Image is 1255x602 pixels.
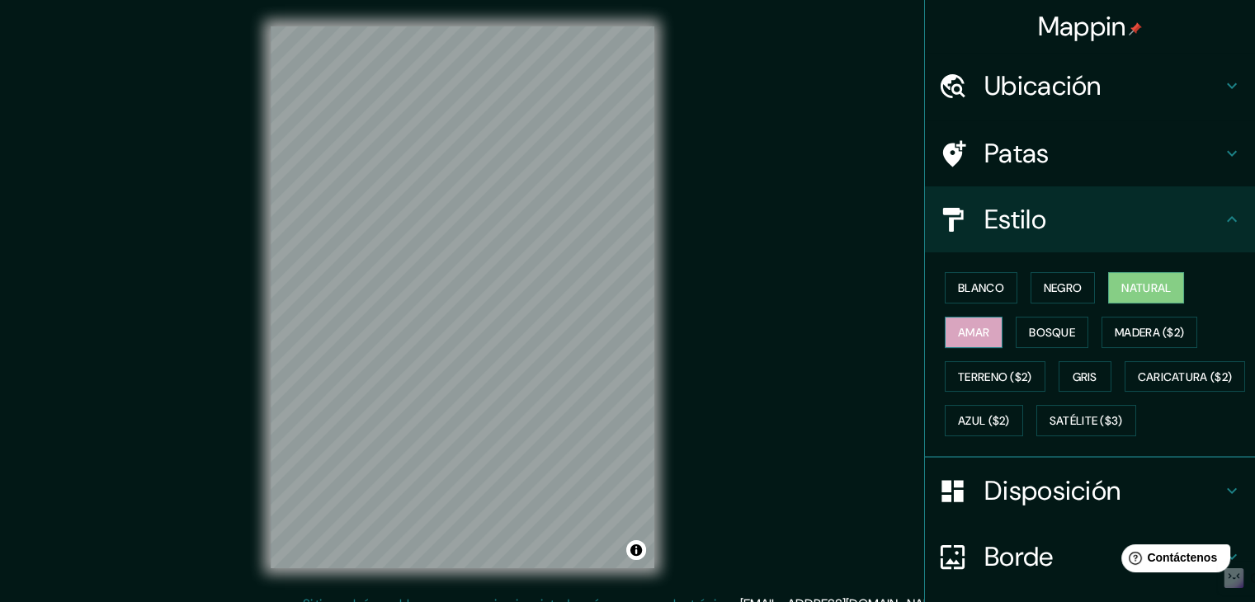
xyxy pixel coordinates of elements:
[958,414,1010,429] font: Azul ($2)
[1108,272,1184,303] button: Natural
[1031,272,1096,303] button: Negro
[1016,317,1088,348] button: Bosque
[1029,325,1075,340] font: Bosque
[945,272,1017,303] button: Blanco
[1036,405,1136,436] button: Satélite ($3)
[1115,325,1184,340] font: Madera ($2)
[1050,414,1123,429] font: Satélite ($3)
[925,458,1255,524] div: Disposición
[958,325,989,340] font: Amar
[1044,280,1083,295] font: Negro
[1102,317,1197,348] button: Madera ($2)
[271,26,654,568] canvas: Mapa
[1059,361,1111,393] button: Gris
[925,120,1255,186] div: Patas
[958,280,1004,295] font: Blanco
[1038,9,1126,44] font: Mappin
[925,524,1255,590] div: Borde
[984,539,1054,574] font: Borde
[958,369,1032,384] font: Terreno ($2)
[1125,361,1246,393] button: Caricatura ($2)
[945,405,1023,436] button: Azul ($2)
[925,186,1255,252] div: Estilo
[984,202,1046,237] font: Estilo
[626,540,646,560] button: Activar o desactivar atribución
[925,53,1255,119] div: Ubicación
[1108,538,1237,584] iframe: Lanzador de widgets de ayuda
[945,317,1003,348] button: Amar
[945,361,1045,393] button: Terreno ($2)
[984,68,1102,103] font: Ubicación
[984,473,1121,508] font: Disposición
[984,136,1050,171] font: Patas
[1129,22,1142,35] img: pin-icon.png
[1121,280,1171,295] font: Natural
[1073,369,1097,384] font: Gris
[1138,369,1233,384] font: Caricatura ($2)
